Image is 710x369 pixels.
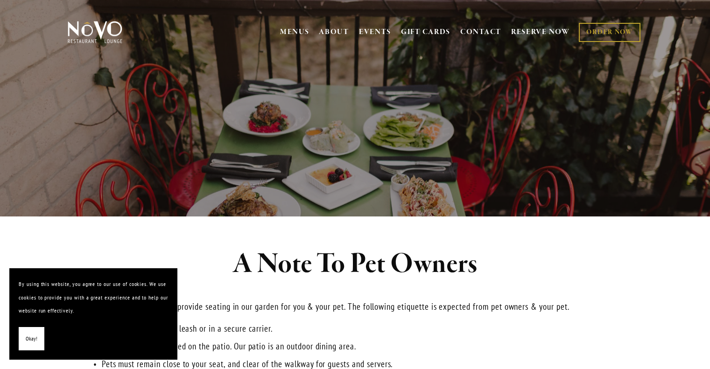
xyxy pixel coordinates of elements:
[9,268,177,360] section: Cookie banner
[280,28,309,37] a: MENUS
[579,23,640,42] a: ORDER NOW
[460,23,501,41] a: CONTACT
[511,23,570,41] a: RESERVE NOW
[26,332,37,346] span: Okay!
[83,249,627,279] h1: A Note To Pet Owners
[102,340,627,353] p: Pets may not be relieved on the patio. Our patio is an outdoor dining area.
[83,300,627,313] p: We are happy to be able to provide seating in our garden for you & your pet. The following etique...
[19,327,44,351] button: Okay!
[359,28,391,37] a: EVENTS
[19,278,168,318] p: By using this website, you agree to our use of cookies. We use cookies to provide you with a grea...
[319,28,349,37] a: ABOUT
[102,322,627,335] p: Your pet must be on a leash or in a secure carrier.
[66,21,124,44] img: Novo Restaurant &amp; Lounge
[401,23,450,41] a: GIFT CARDS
